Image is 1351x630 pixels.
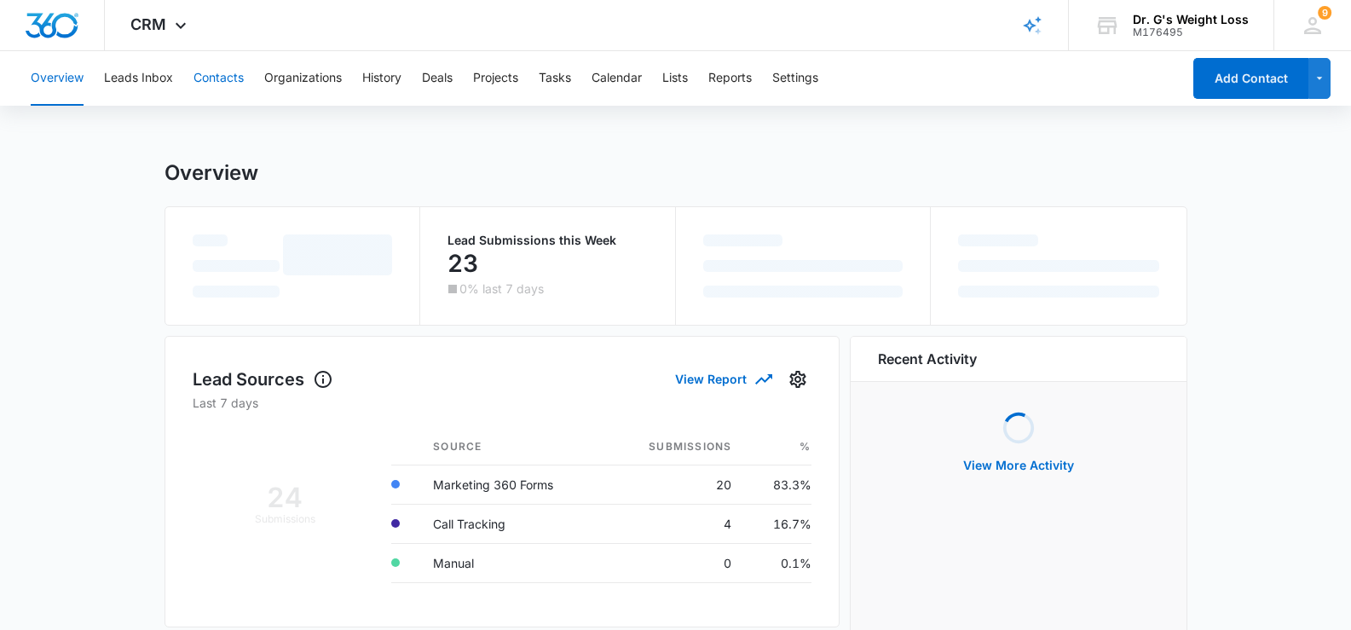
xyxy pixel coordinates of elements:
[459,283,544,295] p: 0% last 7 days
[362,51,401,106] button: History
[104,51,173,106] button: Leads Inbox
[745,504,811,543] td: 16.7%
[193,394,811,412] p: Last 7 days
[745,543,811,582] td: 0.1%
[606,543,745,582] td: 0
[675,364,771,394] button: View Report
[422,51,453,106] button: Deals
[264,51,342,106] button: Organizations
[419,543,606,582] td: Manual
[193,367,333,392] h1: Lead Sources
[745,429,811,465] th: %
[1318,6,1331,20] span: 9
[662,51,688,106] button: Lists
[419,465,606,504] td: Marketing 360 Forms
[745,465,811,504] td: 83.3%
[606,429,745,465] th: Submissions
[473,51,518,106] button: Projects
[419,429,606,465] th: Source
[878,349,977,369] h6: Recent Activity
[31,51,84,106] button: Overview
[1318,6,1331,20] div: notifications count
[1133,26,1249,38] div: account id
[708,51,752,106] button: Reports
[447,250,478,277] p: 23
[784,366,811,393] button: Settings
[606,504,745,543] td: 4
[772,51,818,106] button: Settings
[1133,13,1249,26] div: account name
[193,51,244,106] button: Contacts
[592,51,642,106] button: Calendar
[130,15,166,33] span: CRM
[447,234,648,246] p: Lead Submissions this Week
[165,160,258,186] h1: Overview
[419,504,606,543] td: Call Tracking
[1193,58,1308,99] button: Add Contact
[539,51,571,106] button: Tasks
[946,445,1091,486] button: View More Activity
[606,465,745,504] td: 20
